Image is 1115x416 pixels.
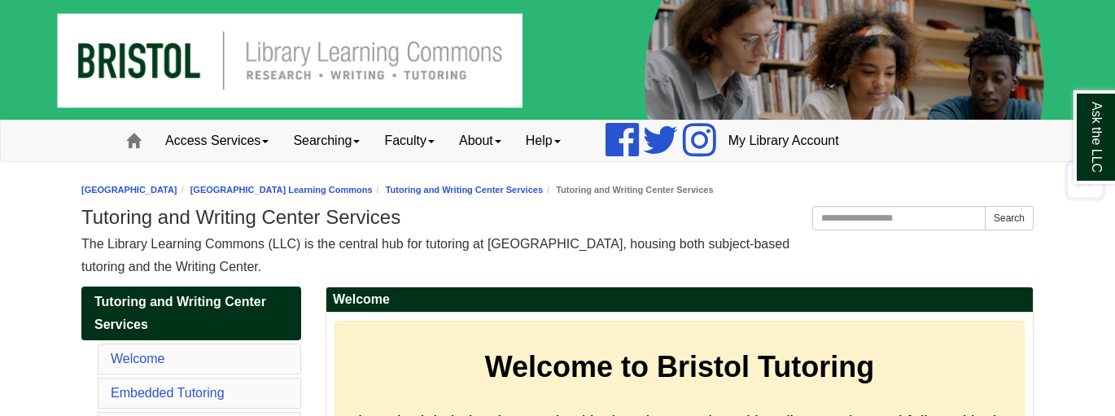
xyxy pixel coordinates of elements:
[716,120,851,161] a: My Library Account
[1059,169,1111,191] a: Back to Top
[111,352,164,366] a: Welcome
[447,120,514,161] a: About
[81,237,789,274] span: The Library Learning Commons (LLC) is the central hub for tutoring at [GEOGRAPHIC_DATA], housing ...
[485,350,875,383] strong: Welcome to Bristol Tutoring
[81,182,1034,198] nav: breadcrumb
[81,287,301,340] a: Tutoring and Writing Center Services
[81,185,177,195] a: [GEOGRAPHIC_DATA]
[514,120,573,161] a: Help
[386,185,543,195] a: Tutoring and Writing Center Services
[94,295,266,331] span: Tutoring and Writing Center Services
[281,120,372,161] a: Searching
[326,287,1033,313] h2: Welcome
[372,120,447,161] a: Faculty
[190,185,373,195] a: [GEOGRAPHIC_DATA] Learning Commons
[153,120,281,161] a: Access Services
[81,206,1034,229] h1: Tutoring and Writing Center Services
[111,386,225,400] a: Embedded Tutoring
[985,206,1034,230] button: Search
[543,182,713,198] li: Tutoring and Writing Center Services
